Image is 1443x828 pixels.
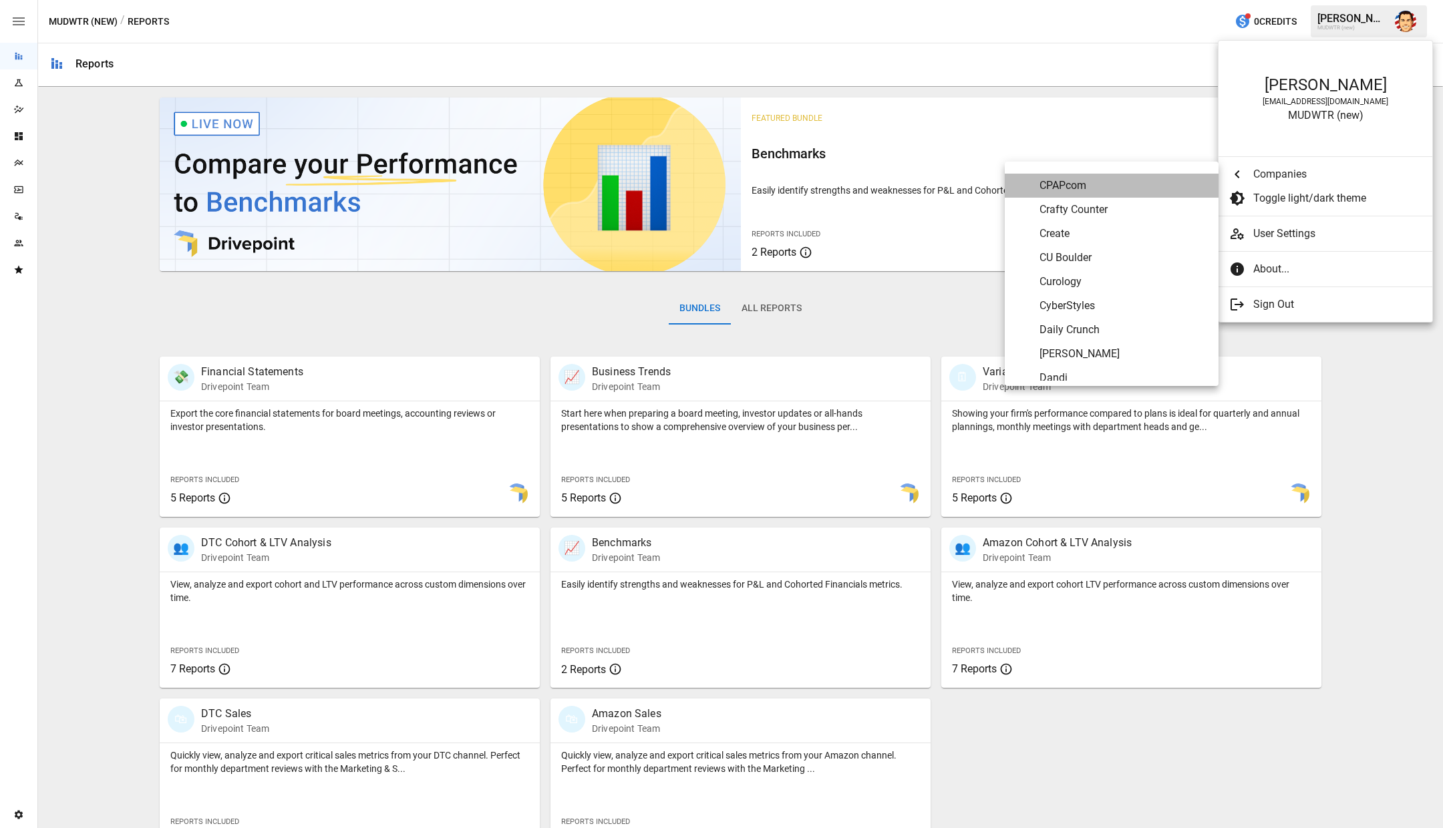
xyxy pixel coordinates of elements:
span: CU Boulder [1039,250,1208,266]
span: Curology [1039,274,1208,290]
span: Crafty Counter [1039,202,1208,218]
span: Companies [1253,166,1422,182]
span: About... [1253,261,1422,277]
span: Daily Crunch [1039,322,1208,338]
span: Toggle light/dark theme [1253,190,1422,206]
span: Create [1039,226,1208,242]
span: CPAPcom [1039,178,1208,194]
span: User Settings [1253,226,1422,242]
span: CyberStyles [1039,298,1208,314]
div: [PERSON_NAME] [1232,75,1419,94]
div: [EMAIL_ADDRESS][DOMAIN_NAME] [1232,97,1419,106]
div: MUDWTR (new) [1232,109,1419,122]
span: Dandi [1039,370,1208,386]
span: [PERSON_NAME] [1039,346,1208,362]
span: Sign Out [1253,296,1422,313]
